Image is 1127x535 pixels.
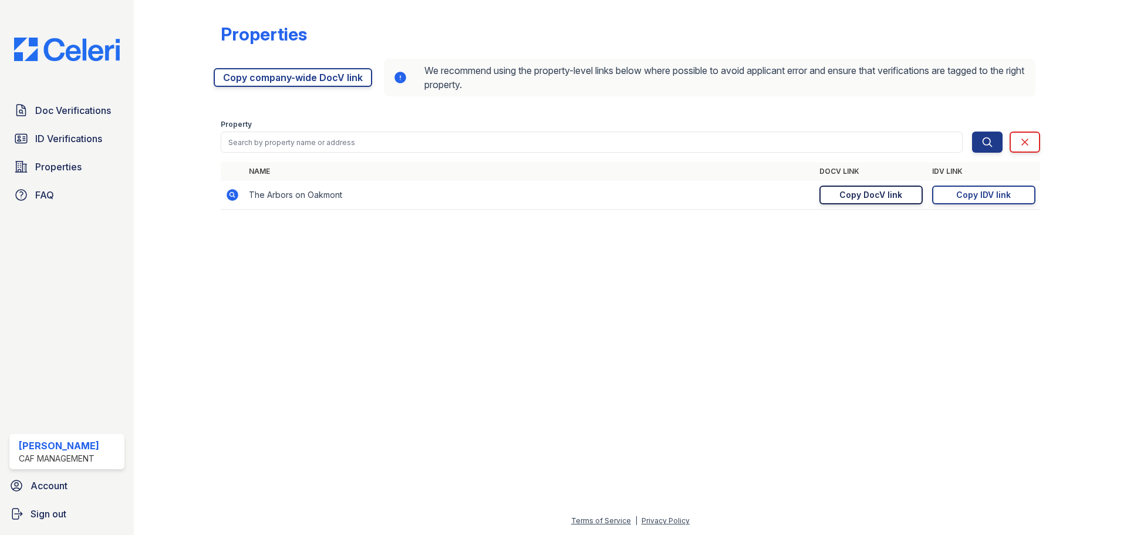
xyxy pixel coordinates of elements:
a: FAQ [9,183,124,207]
label: Property [221,120,252,129]
div: CAF Management [19,453,99,465]
div: Copy DocV link [839,189,902,201]
a: ID Verifications [9,127,124,150]
span: Doc Verifications [35,103,111,117]
div: We recommend using the property-level links below where possible to avoid applicant error and ens... [384,59,1035,96]
td: The Arbors on Oakmont [244,181,815,210]
span: FAQ [35,188,54,202]
span: ID Verifications [35,132,102,146]
a: Terms of Service [571,516,631,525]
a: Doc Verifications [9,99,124,122]
div: Copy IDV link [956,189,1011,201]
div: [PERSON_NAME] [19,439,99,453]
th: IDV Link [927,162,1040,181]
a: Account [5,474,129,497]
a: Sign out [5,502,129,526]
th: Name [244,162,815,181]
span: Account [31,479,68,493]
a: Copy IDV link [932,186,1035,204]
span: Sign out [31,507,66,521]
img: CE_Logo_Blue-a8612792a0a2168367f1c8372b55b34899dd931a85d93a1a3d3e32e68fde9ad4.png [5,38,129,61]
a: Properties [9,155,124,179]
span: Properties [35,160,82,174]
a: Privacy Policy [642,516,690,525]
th: DocV Link [815,162,927,181]
input: Search by property name or address [221,132,963,153]
a: Copy DocV link [819,186,923,204]
div: Properties [221,23,307,45]
div: | [635,516,637,525]
a: Copy company-wide DocV link [214,68,372,87]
